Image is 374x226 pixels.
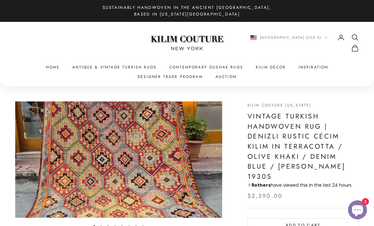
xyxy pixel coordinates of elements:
div: Item 1 of 8 [15,101,222,218]
p: ✧ have viewed this in the last 24 hours. [248,182,359,189]
summary: Kilim Decor [256,64,286,70]
a: Kilim Couture [US_STATE] [248,102,312,108]
span: [GEOGRAPHIC_DATA] (USD $) [260,35,322,40]
img: Decorative Turkish quilt rug with geometric pattern measuring 6x9 [15,101,222,218]
a: Auction [216,74,236,80]
h1: Vintage Turkish Handwoven Rug | Denizli Rustic Cecim Kilim in Terracotta / Olive Khaki / Denim Bl... [248,111,359,182]
img: Logo of Kilim Couture New York [147,28,227,58]
a: Antique & Vintage Turkish Rugs [72,64,157,70]
nav: Primary navigation [15,64,359,80]
sale-price: $2,390.00 [248,191,283,200]
strong: others [251,182,271,188]
a: Home [46,64,60,70]
p: Sustainably Handwoven in the Ancient [GEOGRAPHIC_DATA], Based in [US_STATE][GEOGRAPHIC_DATA] [98,4,276,18]
button: Change country or currency [250,35,328,40]
a: Contemporary Oushak Rugs [169,64,243,70]
inbox-online-store-chat: Shopify online store chat [346,200,369,221]
img: United States [250,35,257,40]
a: Designer Trade Program [138,74,203,80]
span: 9 [251,182,254,188]
a: Inspiration [299,64,328,70]
nav: Secondary navigation [239,34,359,52]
